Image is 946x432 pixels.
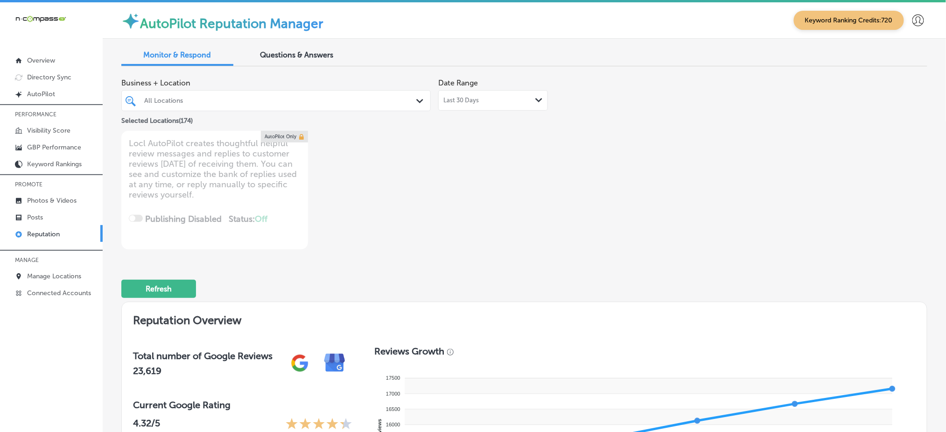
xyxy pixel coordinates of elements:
[27,127,70,135] p: Visibility Score
[133,399,352,411] h3: Current Google Rating
[27,213,43,221] p: Posts
[133,350,273,361] h3: Total number of Google Reviews
[27,73,71,81] p: Directory Sync
[144,50,211,59] span: Monitor & Respond
[27,230,60,238] p: Reputation
[794,11,904,30] span: Keyword Ranking Credits: 720
[386,391,400,397] tspan: 17000
[27,272,81,280] p: Manage Locations
[260,50,334,59] span: Questions & Answers
[386,375,400,381] tspan: 17500
[121,12,140,30] img: autopilot-icon
[286,418,352,432] div: 4.32 Stars
[121,280,196,298] button: Refresh
[27,143,81,151] p: GBP Performance
[27,57,55,64] p: Overview
[375,346,445,357] h3: Reviews Growth
[140,16,323,31] label: AutoPilot Reputation Manager
[144,97,417,105] div: All Locations
[438,78,478,87] label: Date Range
[121,78,431,87] span: Business + Location
[27,160,82,168] p: Keyword Rankings
[27,90,55,98] p: AutoPilot
[121,113,193,125] p: Selected Locations ( 174 )
[27,197,77,205] p: Photos & Videos
[133,365,273,376] h2: 23,619
[122,302,927,334] h2: Reputation Overview
[386,406,400,412] tspan: 16500
[282,346,317,381] img: gPZS+5FD6qPJAAAAABJRU5ErkJggg==
[27,289,91,297] p: Connected Accounts
[386,422,400,427] tspan: 16000
[317,346,352,381] img: e7ababfa220611ac49bdb491a11684a6.png
[133,418,160,432] p: 4.32 /5
[443,97,479,104] span: Last 30 Days
[15,14,66,23] img: 660ab0bf-5cc7-4cb8-ba1c-48b5ae0f18e60NCTV_CLogo_TV_Black_-500x88.png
